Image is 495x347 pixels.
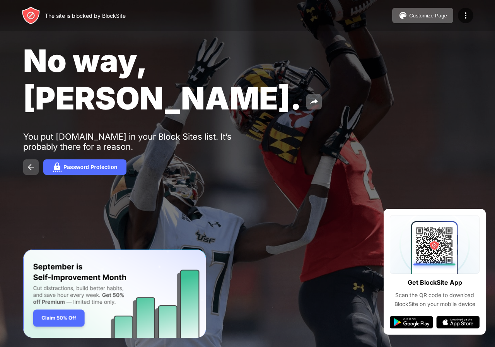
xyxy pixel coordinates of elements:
[43,159,126,175] button: Password Protection
[390,215,480,274] img: qrcode.svg
[392,8,453,23] button: Customize Page
[53,162,62,172] img: password.svg
[45,12,126,19] div: The site is blocked by BlockSite
[22,6,40,25] img: header-logo.svg
[63,164,117,170] div: Password Protection
[23,42,302,117] span: No way, [PERSON_NAME].
[309,97,319,106] img: share.svg
[26,162,36,172] img: back.svg
[408,277,462,288] div: Get BlockSite App
[436,316,480,328] img: app-store.svg
[23,132,262,152] div: You put [DOMAIN_NAME] in your Block Sites list. It’s probably there for a reason.
[409,13,447,19] div: Customize Page
[398,11,408,20] img: pallet.svg
[23,250,206,338] iframe: Banner
[461,11,470,20] img: menu-icon.svg
[390,291,480,308] div: Scan the QR code to download BlockSite on your mobile device
[390,316,433,328] img: google-play.svg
